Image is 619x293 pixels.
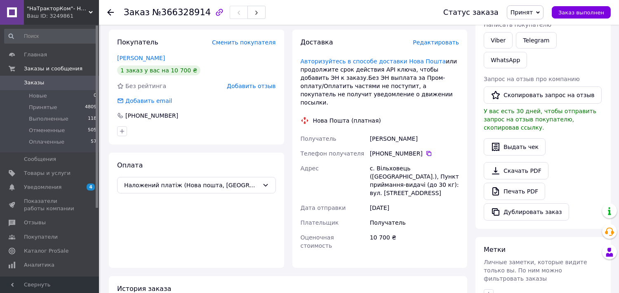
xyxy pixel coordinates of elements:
button: Скопировать запрос на отзыв [484,86,602,104]
button: Выдать чек [484,138,546,156]
div: [DATE] [368,200,461,215]
span: Доставка [301,38,333,46]
span: История заказа [117,285,171,293]
span: Запрос на отзыв про компанию [484,76,580,82]
div: Ваш ID: 3249861 [27,12,99,20]
span: 4809 [85,104,96,111]
span: Дата отправки [301,205,346,211]
span: Заказ выполнен [558,9,604,16]
span: Новые [29,92,47,100]
button: Заказ выполнен [552,6,611,19]
span: Заказы и сообщения [24,65,82,72]
span: Главная [24,51,47,58]
span: Оплата [117,161,143,169]
a: Печать PDF [484,183,545,200]
span: 4 [87,184,95,191]
span: Покупатели [24,233,58,241]
span: 118 [88,115,96,123]
span: 505 [88,127,96,134]
div: Получатель [368,215,461,230]
div: Нова Пошта (платная) [311,116,383,125]
span: Метки [484,246,506,253]
span: Личные заметки, которые видите только вы. По ним можно фильтровать заказы [484,259,587,282]
a: Telegram [516,32,556,49]
div: Статус заказа [443,8,499,16]
span: Уведомления [24,184,61,191]
span: 57 [91,138,96,146]
a: WhatsApp [484,52,527,68]
span: Показатели работы компании [24,198,76,212]
span: Принятые [29,104,57,111]
span: Плательщик [301,219,339,226]
span: У вас есть 30 дней, чтобы отправить запрос на отзыв покупателю, скопировав ссылку. [484,108,596,131]
div: 1 заказ у вас на 10 700 ₴ [117,65,200,75]
span: Адрес [301,165,319,172]
span: Отзывы [24,219,46,226]
a: [PERSON_NAME] [117,55,165,61]
button: Дублировать заказ [484,203,569,221]
span: "НаТракторКом"- Навісне обладнання та запчастини на трактор, мотоблок [27,5,89,12]
div: [PERSON_NAME] [368,131,461,146]
span: Покупатель [117,38,158,46]
span: Получатель [301,135,337,142]
span: Написать покупателю [484,21,551,28]
span: Редактировать [413,39,459,46]
span: №366328914 [152,7,211,17]
span: Сообщения [24,156,56,163]
div: 10 700 ₴ [368,230,461,253]
span: Заказы [24,79,44,86]
div: [PHONE_NUMBER] [370,149,459,158]
a: Скачать PDF [484,162,548,179]
div: с. Вільховець ([GEOGRAPHIC_DATA].), Пункт приймання-видачі (до 30 кг): вул. [STREET_ADDRESS] [368,161,461,200]
span: Оценочная стоимость [301,234,334,249]
input: Поиск [4,29,97,44]
div: Добавить email [125,97,173,105]
span: Наложений платіж (Нова пошта, [GEOGRAPHIC_DATA]) [124,181,259,190]
span: Товары и услуги [24,170,71,177]
span: Принят [511,9,533,16]
div: Добавить email [116,97,173,105]
span: Выполненные [29,115,68,123]
div: Вернуться назад [107,8,114,16]
span: Заказ [124,7,150,17]
span: Телефон получателя [301,150,365,157]
div: [PHONE_NUMBER] [125,112,179,120]
span: 0 [94,92,96,100]
span: Инструменты вебмастера и SEO [24,275,76,290]
a: Авторизуйтесь в способе доставки Нова Пошта [301,58,446,65]
div: или продолжите срок действия АРІ ключа, чтобы добавить ЭН к заказу.Без ЭН выплата за Пром-оплату/... [301,57,459,107]
span: Сменить покупателя [212,39,275,46]
a: Viber [484,32,513,49]
span: Аналитика [24,261,54,269]
span: Каталог ProSale [24,247,68,255]
span: Добавить отзыв [227,83,275,89]
span: Отмененные [29,127,65,134]
span: Оплаченные [29,138,64,146]
span: Без рейтинга [125,83,166,89]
